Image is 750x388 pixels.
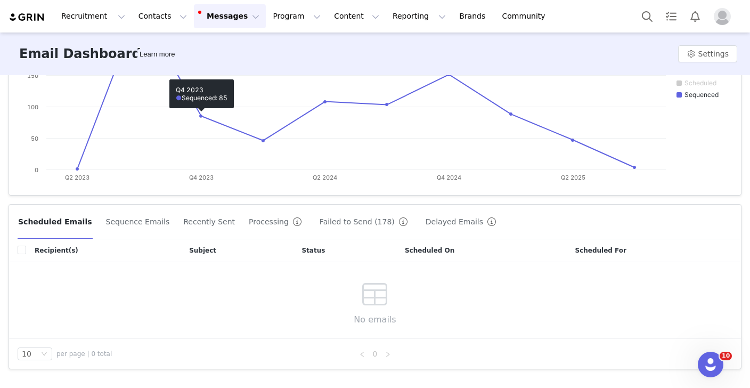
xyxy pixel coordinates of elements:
[496,4,557,28] a: Community
[105,213,170,230] button: Sequence Emails
[31,135,38,142] text: 50
[65,174,89,181] text: Q2 2023
[189,174,214,181] text: Q4 2023
[437,174,461,181] text: Q4 2024
[22,348,31,360] div: 10
[35,166,38,174] text: 0
[9,12,46,22] img: grin logo
[328,4,386,28] button: Content
[56,349,112,359] span: per page | 0 total
[18,213,93,230] button: Scheduled Emails
[359,351,365,358] i: icon: left
[369,348,381,360] a: 0
[137,49,177,60] div: Tooltip anchor
[425,213,501,230] button: Delayed Emails
[405,246,454,255] span: Scheduled On
[714,8,731,25] img: placeholder-profile.jpg
[698,352,723,377] iframe: Intercom live chat
[55,4,132,28] button: Recruitment
[183,213,235,230] button: Recently Sent
[684,79,716,87] text: Scheduled
[19,44,141,63] h3: Email Dashboard
[575,246,626,255] span: Scheduled For
[132,4,193,28] button: Contacts
[35,246,78,255] span: Recipient(s)
[385,351,391,358] i: icon: right
[356,347,369,360] li: Previous Page
[684,91,719,99] text: Sequenced
[707,8,741,25] button: Profile
[41,351,47,358] i: icon: down
[678,45,737,62] button: Settings
[453,4,495,28] a: Brands
[301,246,325,255] span: Status
[354,313,396,326] span: No emails
[189,246,216,255] span: Subject
[659,4,683,28] a: Tasks
[369,347,381,360] li: 0
[27,72,38,79] text: 150
[319,213,412,230] button: Failed to Send (178)
[386,4,452,28] button: Reporting
[561,174,585,181] text: Q2 2025
[720,352,732,360] span: 10
[248,213,306,230] button: Processing
[683,4,707,28] button: Notifications
[266,4,327,28] button: Program
[313,174,337,181] text: Q2 2024
[381,347,394,360] li: Next Page
[27,103,38,111] text: 100
[635,4,659,28] button: Search
[194,4,266,28] button: Messages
